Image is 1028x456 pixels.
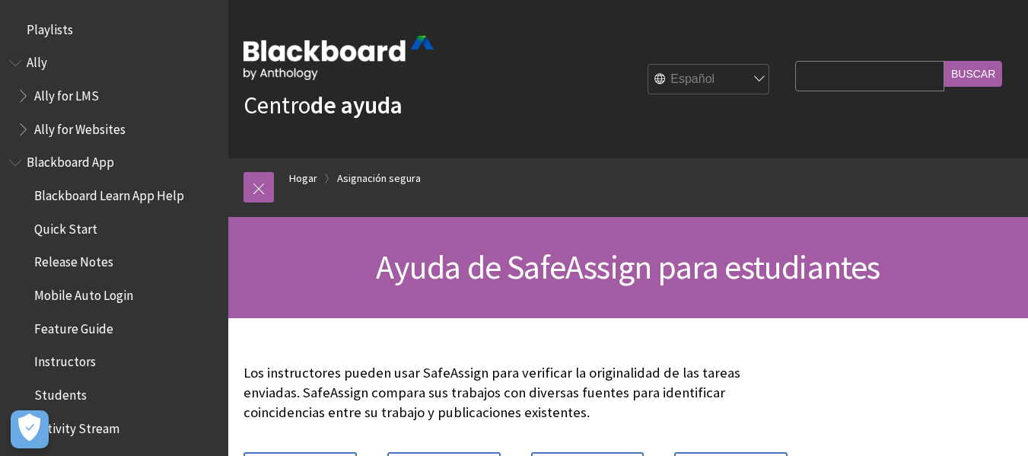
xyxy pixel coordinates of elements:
[289,171,317,185] font: Hogar
[34,83,99,104] span: Ally for LMS
[243,36,434,80] img: Pizarra de Antología
[9,17,219,43] nav: Esquema del libro para listas de reproducción
[944,61,1002,87] input: Buscar
[34,216,97,237] span: Quick Start
[337,169,421,188] a: Asignación segura
[27,150,114,171] span: Blackboard App
[34,250,113,270] span: Release Notes
[27,50,47,71] span: Ally
[27,17,73,37] span: Playlists
[34,282,133,303] span: Mobile Auto Login
[34,349,96,370] span: Instructors
[34,316,113,336] span: Feature Guide
[337,171,421,185] font: Asignación segura
[376,246,880,288] font: Ayuda de SafeAssign para estudiantes
[289,169,317,188] a: Hogar
[34,183,184,203] span: Blackboard Learn App Help
[34,416,119,436] span: Activity Stream
[9,50,219,142] nav: Esquema del libro para Antología Ally Help
[243,90,310,120] font: Centro
[243,90,403,120] a: Centrode ayuda
[310,90,403,120] font: de ayuda
[243,364,740,421] font: Los instructores pueden usar SafeAssign para verificar la originalidad de las tareas enviadas. Sa...
[648,65,770,95] select: Selector de idioma del sitio
[34,116,126,137] span: Ally for Websites
[34,382,87,403] span: Students
[11,410,49,448] button: Abrir preferencias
